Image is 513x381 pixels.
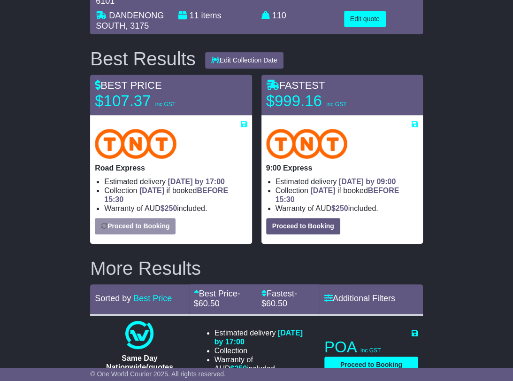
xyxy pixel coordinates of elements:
span: Same Day Nationwide(quotes take 0.5-1 hour) [106,354,173,380]
span: items [201,11,221,20]
img: One World Courier: Same Day Nationwide(quotes take 0.5-1 hour) [125,321,153,349]
span: 250 [165,204,177,212]
span: [DATE] by 17:00 [214,329,303,346]
li: Estimated delivery [214,328,313,346]
span: BEST PRICE [95,79,161,91]
button: Edit quote [344,11,386,27]
span: 15:30 [104,195,123,203]
span: inc GST [326,101,346,108]
li: Estimated delivery [276,177,418,186]
span: inc GST [155,101,176,108]
span: - $ [194,289,240,309]
button: Proceed to Booking [266,218,340,234]
li: Estimated delivery [104,177,247,186]
span: $ [331,204,348,212]
span: $ [161,204,177,212]
span: [DATE] by 09:00 [339,178,396,186]
span: 15:30 [276,195,295,203]
button: Proceed to Booking [95,218,176,234]
span: 11 [189,11,199,20]
li: Collection [104,186,247,204]
p: POA [324,338,418,357]
p: $999.16 [266,92,383,110]
span: FASTEST [266,79,325,91]
span: BEFORE [197,187,228,194]
img: TNT Domestic: Road Express [95,129,176,159]
span: DANDENONG SOUTH [96,11,164,31]
span: [DATE] [139,187,164,194]
span: inc GST [360,347,381,354]
a: Best Price- $60.50 [194,289,240,309]
span: - $ [261,289,297,309]
a: Best Price [133,294,172,303]
li: Collection [276,186,418,204]
li: Collection [214,346,313,355]
span: [DATE] [310,187,335,194]
span: if booked [276,187,399,203]
div: Best Results [85,48,200,69]
span: BEFORE [368,187,399,194]
span: [DATE] by 17:00 [168,178,225,186]
p: 9:00 Express [266,163,418,172]
a: Additional Filters [324,294,395,303]
span: 110 [272,11,286,20]
span: © One World Courier 2025. All rights reserved. [90,370,226,378]
span: Sorted by [95,294,131,303]
li: Warranty of AUD included. [104,204,247,213]
span: 250 [234,365,247,373]
h2: More Results [90,258,423,279]
span: 60.50 [266,299,287,308]
button: Edit Collection Date [205,52,283,69]
li: Warranty of AUD included. [276,204,418,213]
button: Proceed to Booking [324,357,418,373]
li: Warranty of AUD included. [214,355,313,373]
span: 250 [336,204,348,212]
span: $ [230,365,247,373]
a: Fastest- $60.50 [261,289,297,309]
span: , 3175 [125,21,149,31]
p: $107.37 [95,92,212,110]
p: Road Express [95,163,247,172]
span: if booked [104,187,228,203]
span: 60.50 [199,299,220,308]
img: TNT Domestic: 9:00 Express [266,129,348,159]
